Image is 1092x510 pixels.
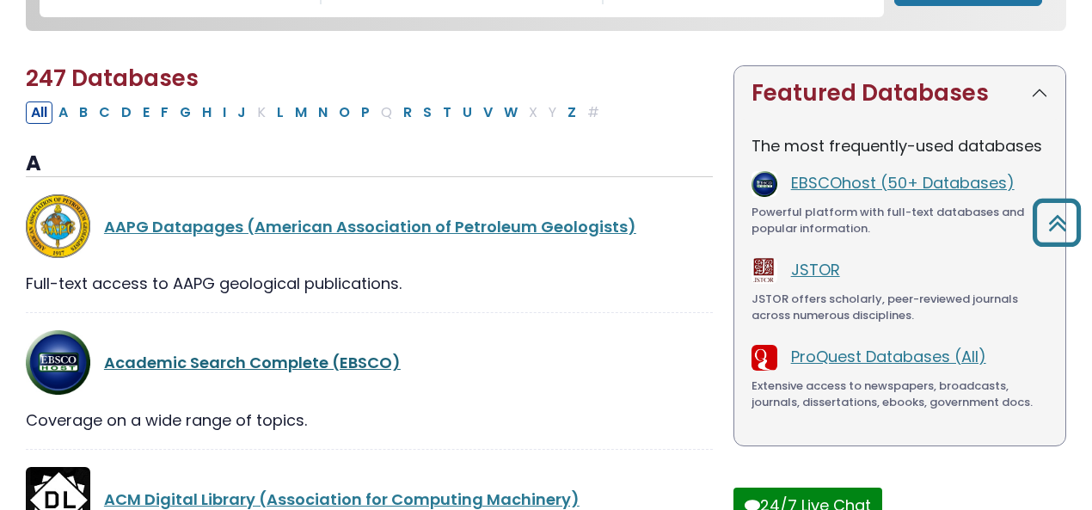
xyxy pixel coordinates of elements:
button: Filter Results D [116,101,137,124]
button: Filter Results P [356,101,375,124]
div: Full-text access to AAPG geological publications. [26,272,713,295]
button: Filter Results N [313,101,333,124]
button: Filter Results U [457,101,477,124]
a: EBSCOhost (50+ Databases) [791,172,1015,194]
a: AAPG Datapages (American Association of Petroleum Geologists) [104,216,636,237]
div: Powerful platform with full-text databases and popular information. [752,204,1048,237]
button: Filter Results M [290,101,312,124]
div: Coverage on a wide range of topics. [26,409,713,432]
button: All [26,101,52,124]
p: The most frequently-used databases [752,134,1048,157]
a: ProQuest Databases (All) [791,346,986,367]
button: Filter Results T [438,101,457,124]
button: Filter Results E [138,101,155,124]
button: Filter Results I [218,101,231,124]
button: Filter Results W [499,101,523,124]
button: Filter Results L [272,101,289,124]
button: Filter Results R [398,101,417,124]
a: ACM Digital Library (Association for Computing Machinery) [104,488,580,510]
span: 247 Databases [26,63,199,94]
button: Filter Results V [478,101,498,124]
button: Filter Results Z [562,101,581,124]
div: Extensive access to newspapers, broadcasts, journals, dissertations, ebooks, government docs. [752,378,1048,411]
h3: A [26,151,713,177]
button: Filter Results G [175,101,196,124]
a: Back to Top [1026,206,1088,238]
button: Filter Results C [94,101,115,124]
button: Filter Results O [334,101,355,124]
div: Alpha-list to filter by first letter of database name [26,101,606,122]
button: Filter Results A [53,101,73,124]
button: Filter Results S [418,101,437,124]
a: JSTOR [791,259,840,280]
div: JSTOR offers scholarly, peer-reviewed journals across numerous disciplines. [752,291,1048,324]
button: Filter Results B [74,101,93,124]
button: Filter Results H [197,101,217,124]
button: Featured Databases [734,66,1065,120]
button: Filter Results F [156,101,174,124]
a: Academic Search Complete (EBSCO) [104,352,401,373]
button: Filter Results J [232,101,251,124]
